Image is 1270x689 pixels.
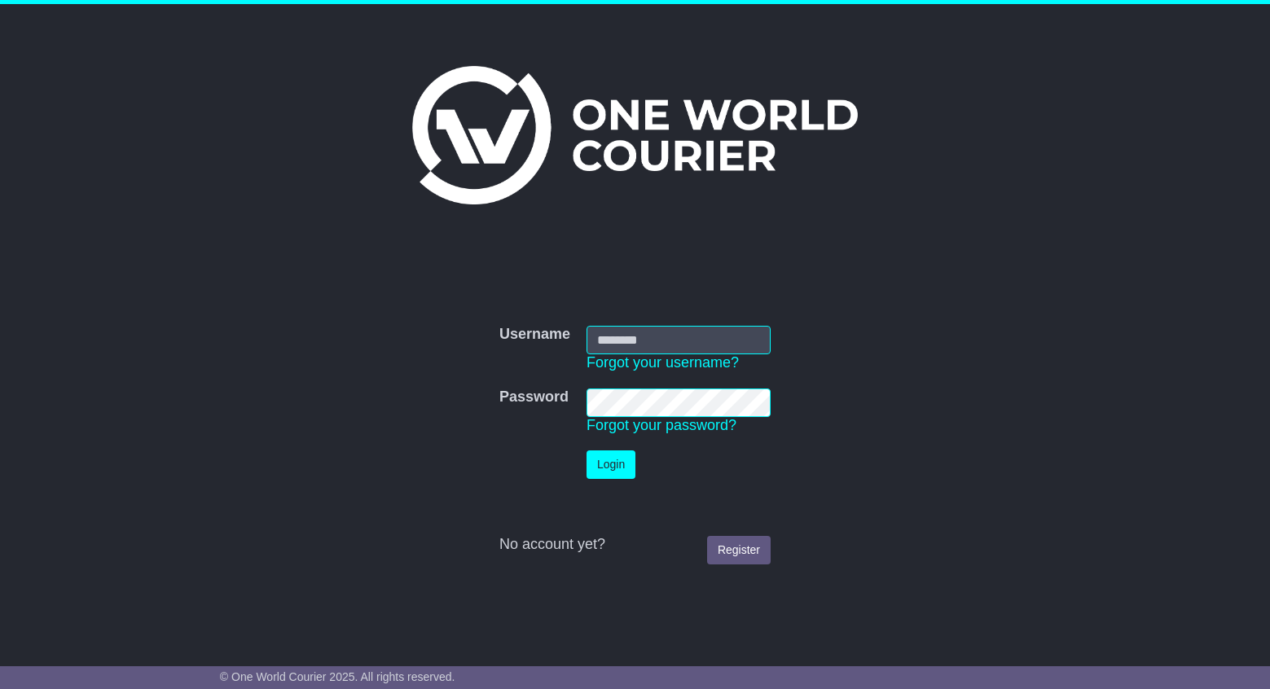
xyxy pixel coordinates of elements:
[412,66,857,204] img: One World
[220,670,455,683] span: © One World Courier 2025. All rights reserved.
[587,450,635,479] button: Login
[499,388,569,406] label: Password
[499,326,570,344] label: Username
[707,536,771,564] a: Register
[499,536,771,554] div: No account yet?
[587,354,739,371] a: Forgot your username?
[587,417,736,433] a: Forgot your password?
